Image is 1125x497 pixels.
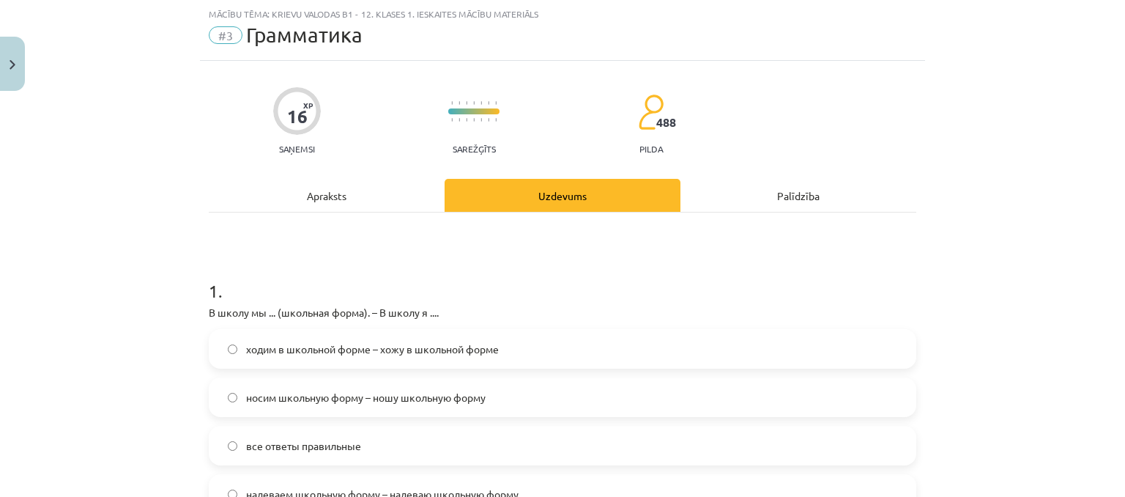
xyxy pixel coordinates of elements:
span: 488 [656,116,676,129]
div: Uzdevums [445,179,680,212]
span: XP [303,101,313,109]
img: icon-short-line-57e1e144782c952c97e751825c79c345078a6d821885a25fce030b3d8c18986b.svg [488,118,489,122]
img: icon-short-line-57e1e144782c952c97e751825c79c345078a6d821885a25fce030b3d8c18986b.svg [480,118,482,122]
p: Sarežģīts [453,144,496,154]
p: В школу мы ... (школьная форма). – В школу я .... [209,305,916,320]
img: icon-short-line-57e1e144782c952c97e751825c79c345078a6d821885a25fce030b3d8c18986b.svg [466,118,467,122]
img: students-c634bb4e5e11cddfef0936a35e636f08e4e9abd3cc4e673bd6f9a4125e45ecb1.svg [638,94,664,130]
img: icon-short-line-57e1e144782c952c97e751825c79c345078a6d821885a25fce030b3d8c18986b.svg [466,101,467,105]
span: Грамматика [246,23,363,47]
span: ходим в школьной форме – хожу в школьной форме [246,342,499,357]
input: носим школьную форму – ношу школьную форму [228,393,237,402]
img: icon-short-line-57e1e144782c952c97e751825c79c345078a6d821885a25fce030b3d8c18986b.svg [480,101,482,105]
img: icon-short-line-57e1e144782c952c97e751825c79c345078a6d821885a25fce030b3d8c18986b.svg [451,101,453,105]
div: Apraksts [209,179,445,212]
p: pilda [639,144,663,154]
img: icon-short-line-57e1e144782c952c97e751825c79c345078a6d821885a25fce030b3d8c18986b.svg [473,101,475,105]
p: Saņemsi [273,144,321,154]
span: все ответы правильные [246,438,361,454]
input: все ответы правильные [228,441,237,451]
input: ходим в школьной форме – хожу в школьной форме [228,345,237,354]
div: Palīdzība [680,179,916,212]
h1: 1 . [209,255,916,301]
img: icon-short-line-57e1e144782c952c97e751825c79c345078a6d821885a25fce030b3d8c18986b.svg [495,101,497,105]
img: icon-short-line-57e1e144782c952c97e751825c79c345078a6d821885a25fce030b3d8c18986b.svg [451,118,453,122]
span: носим школьную форму – ношу школьную форму [246,390,486,405]
div: 16 [287,106,308,127]
img: icon-short-line-57e1e144782c952c97e751825c79c345078a6d821885a25fce030b3d8c18986b.svg [488,101,489,105]
img: icon-short-line-57e1e144782c952c97e751825c79c345078a6d821885a25fce030b3d8c18986b.svg [495,118,497,122]
img: icon-short-line-57e1e144782c952c97e751825c79c345078a6d821885a25fce030b3d8c18986b.svg [458,118,460,122]
span: #3 [209,26,242,44]
div: Mācību tēma: Krievu valodas b1 - 12. klases 1. ieskaites mācību materiāls [209,9,916,19]
img: icon-short-line-57e1e144782c952c97e751825c79c345078a6d821885a25fce030b3d8c18986b.svg [473,118,475,122]
img: icon-close-lesson-0947bae3869378f0d4975bcd49f059093ad1ed9edebbc8119c70593378902aed.svg [10,60,15,70]
img: icon-short-line-57e1e144782c952c97e751825c79c345078a6d821885a25fce030b3d8c18986b.svg [458,101,460,105]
